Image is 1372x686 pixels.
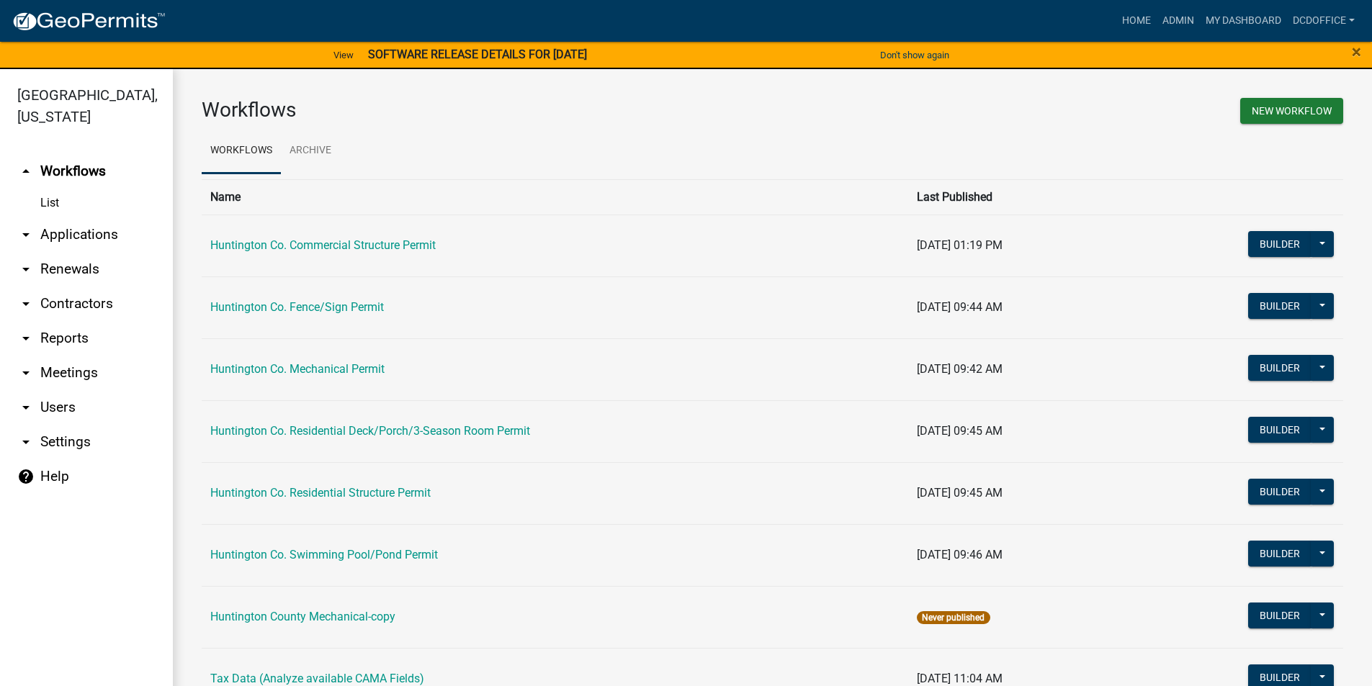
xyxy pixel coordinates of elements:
[210,362,385,376] a: Huntington Co. Mechanical Permit
[210,238,436,252] a: Huntington Co. Commercial Structure Permit
[1157,7,1200,35] a: Admin
[1352,43,1361,60] button: Close
[917,548,1003,561] span: [DATE] 09:46 AM
[210,548,438,561] a: Huntington Co. Swimming Pool/Pond Permit
[917,238,1003,252] span: [DATE] 01:19 PM
[202,98,762,122] h3: Workflows
[17,364,35,382] i: arrow_drop_down
[1248,293,1312,319] button: Builder
[917,486,1003,500] span: [DATE] 09:45 AM
[202,179,908,215] th: Name
[328,43,359,67] a: View
[368,48,587,61] strong: SOFTWARE RELEASE DETAILS FOR [DATE]
[917,300,1003,314] span: [DATE] 09:44 AM
[210,610,395,623] a: Huntington County Mechanical-copy
[210,300,384,314] a: Huntington Co. Fence/Sign Permit
[210,486,431,500] a: Huntington Co. Residential Structure Permit
[1200,7,1287,35] a: My Dashboard
[17,330,35,347] i: arrow_drop_down
[17,399,35,416] i: arrow_drop_down
[874,43,955,67] button: Don't show again
[210,424,530,438] a: Huntington Co. Residential Deck/Porch/3-Season Room Permit
[917,611,990,624] span: Never published
[1248,417,1312,443] button: Builder
[1116,7,1157,35] a: Home
[1287,7,1360,35] a: DCDOffice
[1248,541,1312,567] button: Builder
[17,226,35,243] i: arrow_drop_down
[17,163,35,180] i: arrow_drop_up
[1352,42,1361,62] span: ×
[281,128,340,174] a: Archive
[917,362,1003,376] span: [DATE] 09:42 AM
[1248,355,1312,381] button: Builder
[1248,231,1312,257] button: Builder
[202,128,281,174] a: Workflows
[1248,602,1312,628] button: Builder
[17,295,35,312] i: arrow_drop_down
[908,179,1124,215] th: Last Published
[210,672,424,685] a: Tax Data (Analyze available CAMA Fields)
[17,261,35,278] i: arrow_drop_down
[917,672,1003,685] span: [DATE] 11:04 AM
[917,424,1003,438] span: [DATE] 09:45 AM
[17,433,35,451] i: arrow_drop_down
[17,468,35,485] i: help
[1248,479,1312,505] button: Builder
[1240,98,1343,124] button: New Workflow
